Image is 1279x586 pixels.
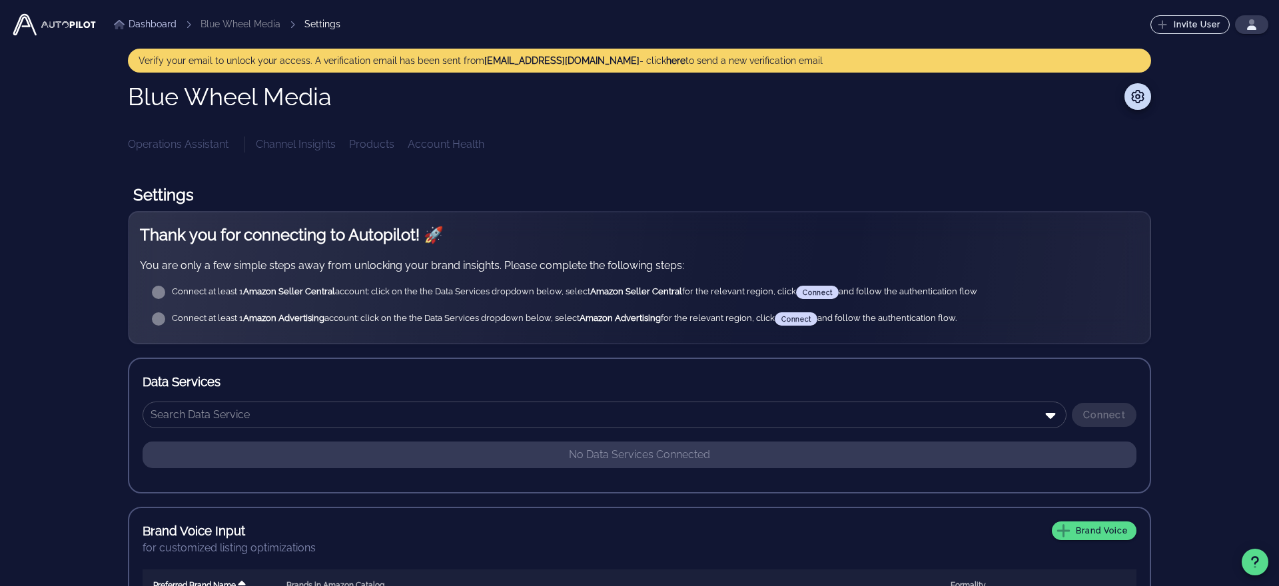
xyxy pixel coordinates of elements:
[243,286,335,296] strong: Amazon Seller Central
[143,540,1136,556] div: for customized listing optimizations
[128,83,332,110] h1: Blue Wheel Media
[143,441,1136,468] p: No Data Services Connected
[1052,521,1136,540] button: Brand Voice
[243,313,324,323] strong: Amazon Advertising
[1160,19,1221,30] span: Invite User
[128,179,1151,211] h1: Settings
[580,313,661,323] strong: Amazon Advertising
[143,372,1136,391] h3: Data Services
[304,17,340,31] div: Settings
[666,54,685,67] button: here
[151,404,1040,426] input: Search Data Service
[1061,525,1128,537] span: Brand Voice
[139,54,1140,67] div: Verify your email to unlock your access. A verification email has been sent from - click to send ...
[143,521,245,540] h3: Brand Voice Input
[11,11,98,38] img: Autopilot
[590,286,682,296] strong: Amazon Seller Central
[140,258,1139,274] p: You are only a few simple steps away from unlocking your brand insights. Please complete the foll...
[1242,549,1268,575] button: Support
[114,17,177,31] a: Dashboard
[140,223,1139,247] h2: Thank you for connecting to Autopilot! 🚀
[484,55,639,66] strong: [EMAIL_ADDRESS][DOMAIN_NAME]
[172,286,1128,299] div: Connect at least 1 account: click on the the Data Services dropdown below, select for the relevan...
[172,312,1128,326] div: Connect at least 1 account: click on the the Data Services dropdown below, select for the relevan...
[1150,15,1230,34] button: Invite User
